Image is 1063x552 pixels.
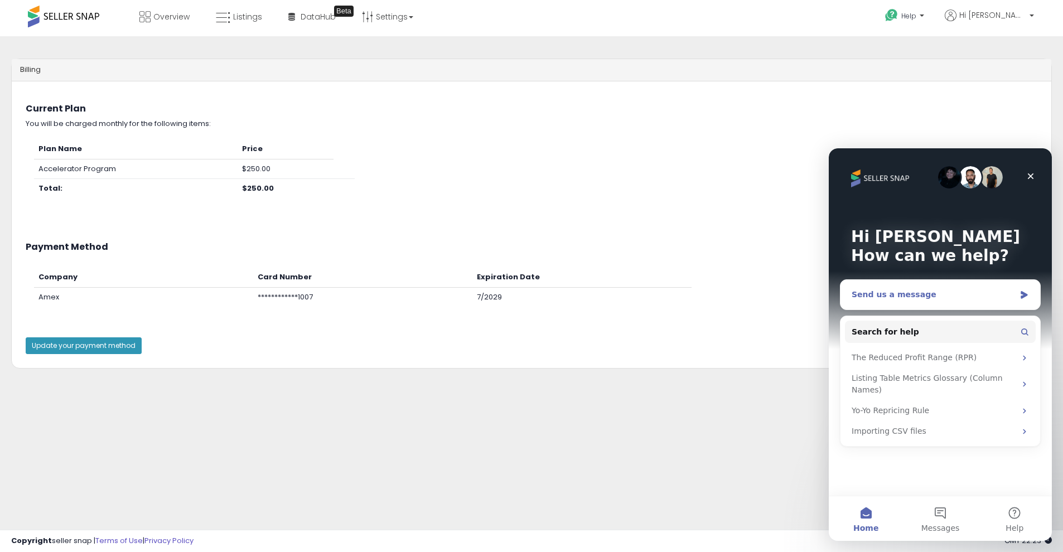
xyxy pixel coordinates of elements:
a: Privacy Policy [144,535,194,546]
strong: Copyright [11,535,52,546]
th: Plan Name [34,139,238,159]
td: Amex [34,287,253,307]
div: seller snap | | [11,536,194,546]
a: Terms of Use [95,535,143,546]
button: Update your payment method [26,337,142,354]
span: Help [901,11,916,21]
span: You will be charged monthly for the following items: [26,118,211,129]
b: Total: [38,183,62,193]
td: Accelerator Program [34,159,238,179]
span: Hi [PERSON_NAME] [959,9,1026,21]
h3: Current Plan [26,104,1037,114]
span: Listings [233,11,262,22]
th: Price [238,139,334,159]
th: Card Number [253,268,472,287]
span: Overview [153,11,190,22]
span: DataHub [301,11,336,22]
th: Expiration Date [472,268,692,287]
th: Company [34,268,253,287]
h3: Payment Method [26,242,1037,252]
td: 7/2029 [472,287,692,307]
iframe: Intercom live chat [829,148,1052,541]
a: Hi [PERSON_NAME] [945,9,1034,35]
div: Billing [12,59,1051,81]
b: $250.00 [242,183,274,193]
td: $250.00 [238,159,334,179]
i: Get Help [885,8,898,22]
div: Tooltip anchor [334,6,354,17]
